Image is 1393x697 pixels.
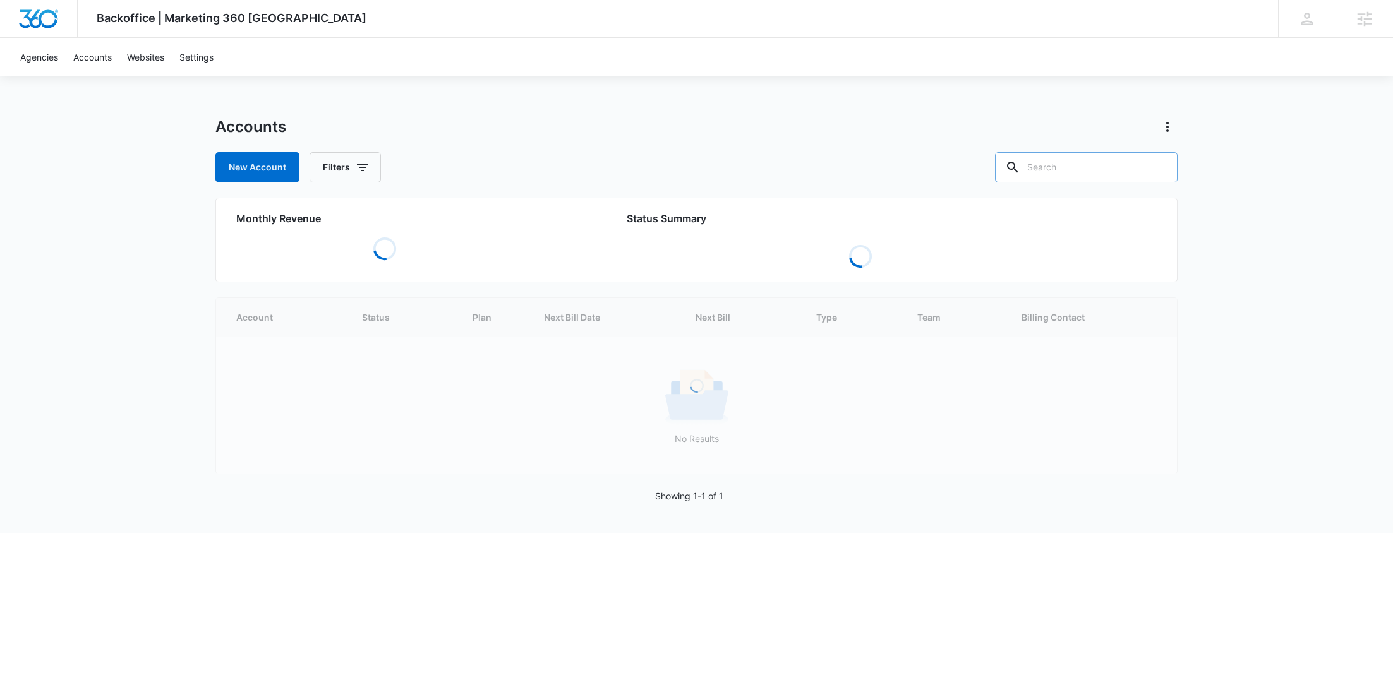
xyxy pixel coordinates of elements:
button: Actions [1157,117,1178,137]
a: Agencies [13,38,66,76]
p: Showing 1-1 of 1 [655,489,723,503]
input: Search [995,152,1178,182]
button: Filters [310,152,381,182]
a: Websites [119,38,172,76]
h1: Accounts [215,117,286,136]
a: Settings [172,38,221,76]
span: Backoffice | Marketing 360 [GEOGRAPHIC_DATA] [97,11,366,25]
a: New Account [215,152,299,182]
h2: Monthly Revenue [236,211,533,226]
h2: Status Summary [627,211,1094,226]
a: Accounts [66,38,119,76]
